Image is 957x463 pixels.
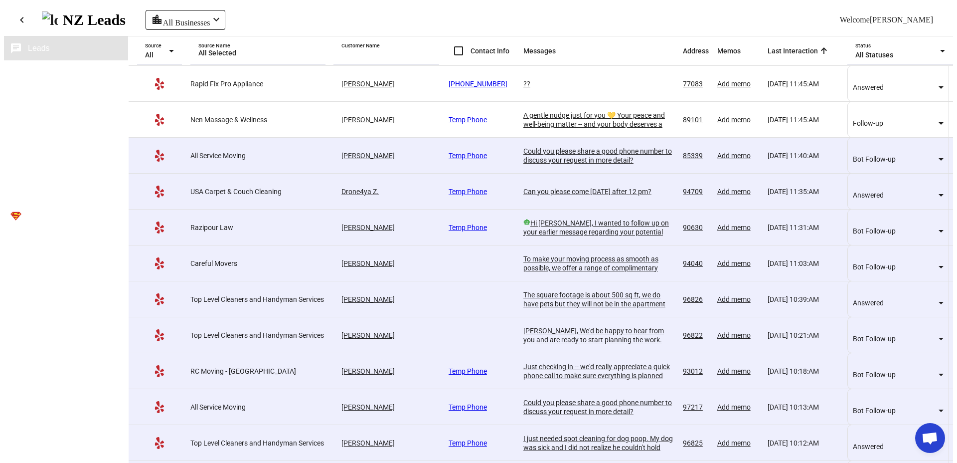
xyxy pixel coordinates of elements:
[523,398,673,416] div: Could you please share a good phone number to discuss your request in more detail?​
[717,36,768,66] th: Memos
[333,331,441,340] div: [PERSON_NAME]
[523,290,673,326] div: The square footage is about 500 sq ft, we do have pets but they will not be in the apartment at t...
[683,367,709,376] div: 93012
[198,42,230,48] mat-label: Source Name
[333,187,441,196] div: Drone4ya Z.
[190,223,326,232] div: Razipour Law
[42,11,58,28] img: logo
[28,212,74,221] span: Super Admin
[190,187,326,196] div: USA Carpet & Couch Cleaning
[190,79,326,88] div: Rapid Fix Pro Appliance
[154,78,165,90] mat-icon: Yelp
[190,115,326,124] div: Nen Massage & Wellness
[523,434,673,461] div: I just needed spot cleaning for dog poop. My dog was sick and I did not realize he couldn't hold ...
[190,367,326,376] div: RC Moving - [GEOGRAPHIC_DATA]
[10,138,22,150] mat-icon: payment
[717,439,760,448] div: Add memo
[28,44,50,53] span: Leads
[683,223,709,232] div: 90630
[154,401,165,413] mat-icon: Yelp
[63,11,126,28] div: NZ Leads
[853,443,884,451] span: Answered
[190,259,326,268] div: Careful Movers
[683,187,709,196] div: 94709
[449,403,487,411] a: Temp Phone
[449,188,487,196] a: Temp Phone
[449,439,487,447] a: Temp Phone
[717,259,760,268] div: Add memo
[190,439,326,448] div: Top Level Cleaners and Handyman Services
[717,115,760,124] div: Add memo
[523,219,673,335] div: Hi [PERSON_NAME], I wanted to follow up on your earlier message regarding your potential legal co...
[333,151,441,160] div: [PERSON_NAME]
[768,187,839,196] div: [DATE] 11:35:AM
[28,92,81,101] span: Source Tokens
[683,331,709,340] div: 96822
[853,299,884,307] span: Answered
[10,42,22,54] mat-icon: chat
[154,293,165,305] mat-icon: Yelp
[333,79,441,88] div: [PERSON_NAME]
[16,14,28,26] mat-icon: chevron_left
[683,439,709,448] div: 96825
[853,263,896,271] span: Bot Follow-up
[190,331,326,340] div: Top Level Cleaners and Handyman Services
[145,51,154,59] span: All
[717,187,760,196] div: Add memo
[768,151,839,160] div: [DATE] 11:40:AM
[333,259,441,268] div: [PERSON_NAME]
[10,234,22,246] mat-icon: help
[449,367,487,375] a: Temp Phone
[333,439,441,448] div: [PERSON_NAME]
[10,114,22,126] mat-icon: bar_chart
[523,111,673,210] div: A gentle nudge just for you 💛 Your peace and well-being matter -- and your body deserves a moment...
[523,79,673,88] div: ??
[828,10,945,30] button: Welcome[PERSON_NAME]
[333,115,441,124] div: [PERSON_NAME]
[449,152,487,160] a: Temp Phone
[853,371,896,379] span: Bot Follow-up
[154,365,165,377] mat-icon: Yelp
[198,49,318,57] input: All Selected
[449,80,507,88] a: [PHONE_NUMBER]
[683,403,709,412] div: 97217
[853,191,884,199] span: Answered
[523,36,683,66] th: Messages
[449,116,487,124] a: Temp Phone
[151,13,222,27] div: Payment Issue
[154,222,165,233] mat-icon: Yelp
[717,367,760,376] div: Add memo
[853,407,896,415] span: Bot Follow-up
[28,116,60,125] span: Analytics
[154,150,165,162] mat-icon: Yelp
[717,295,760,304] div: Add memo
[333,403,441,412] div: [PERSON_NAME]
[840,15,870,24] span: Welcome
[28,235,67,244] span: Contact Us
[717,151,760,160] div: Add memo
[154,186,165,198] mat-icon: Yelp
[523,254,673,452] div: To make your moving process as smooth as possible, we offer a range of complimentary services: ~L...
[146,10,225,30] button: All Businesses
[210,13,222,25] mat-icon: chevron_left
[853,119,883,127] span: Follow-up
[28,188,82,197] span: Documentation
[523,147,673,165] div: Could you please share a good phone number to discuss your request in more detail?​
[853,227,896,235] span: Bot Follow-up
[10,162,22,174] mat-icon: list
[154,257,165,269] mat-icon: Yelp
[469,47,509,55] label: Contact Info
[333,223,441,232] div: [PERSON_NAME]
[10,90,22,102] mat-icon: cloud_sync
[683,151,709,160] div: 85339
[28,140,49,149] span: Billing
[717,223,760,232] div: Add memo
[717,403,760,412] div: Add memo
[190,151,326,160] div: All Service Moving
[768,115,839,124] div: [DATE] 11:45:AM
[717,331,760,340] div: Add memo
[683,115,709,124] div: 89101
[717,79,760,88] div: Add memo
[163,18,210,27] span: All Businesses
[151,13,163,25] mat-icon: location_city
